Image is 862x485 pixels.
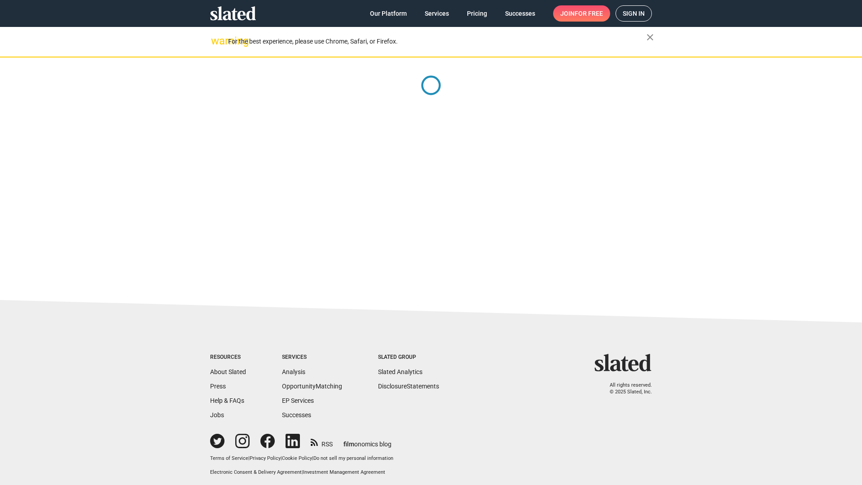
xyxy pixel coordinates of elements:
[311,435,333,449] a: RSS
[623,6,645,21] span: Sign in
[378,354,439,361] div: Slated Group
[363,5,414,22] a: Our Platform
[312,455,313,461] span: |
[282,354,342,361] div: Services
[210,368,246,375] a: About Slated
[211,35,222,46] mat-icon: warning
[282,368,305,375] a: Analysis
[600,382,652,395] p: All rights reserved. © 2025 Slated, Inc.
[425,5,449,22] span: Services
[210,354,246,361] div: Resources
[210,383,226,390] a: Press
[343,441,354,448] span: film
[553,5,610,22] a: Joinfor free
[467,5,487,22] span: Pricing
[505,5,535,22] span: Successes
[498,5,542,22] a: Successes
[370,5,407,22] span: Our Platform
[302,469,303,475] span: |
[210,455,248,461] a: Terms of Service
[282,397,314,404] a: EP Services
[282,455,312,461] a: Cookie Policy
[343,433,391,449] a: filmonomics blog
[228,35,646,48] div: For the best experience, please use Chrome, Safari, or Firefox.
[250,455,281,461] a: Privacy Policy
[378,368,422,375] a: Slated Analytics
[313,455,393,462] button: Do not sell my personal information
[418,5,456,22] a: Services
[575,5,603,22] span: for free
[303,469,385,475] a: Investment Management Agreement
[616,5,652,22] a: Sign in
[210,469,302,475] a: Electronic Consent & Delivery Agreement
[248,455,250,461] span: |
[210,397,244,404] a: Help & FAQs
[460,5,494,22] a: Pricing
[282,411,311,419] a: Successes
[378,383,439,390] a: DisclosureStatements
[560,5,603,22] span: Join
[645,32,655,43] mat-icon: close
[282,383,342,390] a: OpportunityMatching
[210,411,224,419] a: Jobs
[281,455,282,461] span: |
